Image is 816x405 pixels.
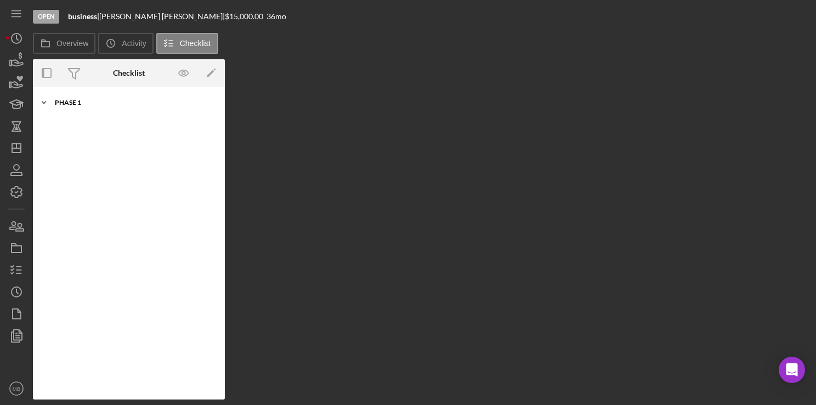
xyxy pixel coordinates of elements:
[99,12,225,21] div: [PERSON_NAME] [PERSON_NAME] |
[180,39,211,48] label: Checklist
[33,10,59,24] div: Open
[98,33,153,54] button: Activity
[779,357,805,383] div: Open Intercom Messenger
[225,12,267,21] div: $15,000.00
[68,12,97,21] b: business
[13,386,20,392] text: MB
[113,69,145,77] div: Checklist
[55,99,211,106] div: Phase 1
[156,33,218,54] button: Checklist
[68,12,99,21] div: |
[122,39,146,48] label: Activity
[5,378,27,400] button: MB
[56,39,88,48] label: Overview
[267,12,286,21] div: 36 mo
[33,33,95,54] button: Overview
